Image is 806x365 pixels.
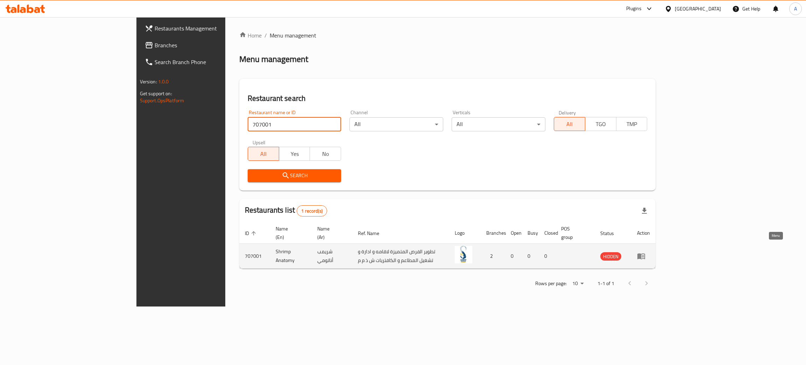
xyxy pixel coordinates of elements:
nav: breadcrumb [239,31,656,40]
input: Search for restaurant name or ID.. [248,117,341,131]
button: All [248,147,279,161]
td: تطوير الفرص المتميزة لاقامه و ادارة و تشغيل المطاعم و الكافتريات ش ذ م م [352,244,450,269]
button: Search [248,169,341,182]
div: Export file [636,202,653,219]
td: 0 [522,244,539,269]
div: Rows per page: [570,278,586,289]
div: All [452,117,545,131]
th: Closed [539,222,556,244]
button: Yes [279,147,310,161]
span: Get support on: [140,89,172,98]
span: ID [245,229,258,237]
th: Branches [481,222,505,244]
span: Search [253,171,336,180]
button: All [554,117,585,131]
div: Total records count [297,205,327,216]
div: Plugins [626,5,642,13]
button: TGO [585,117,616,131]
span: Name (En) [276,225,303,241]
a: Search Branch Phone [139,54,271,70]
span: HIDDEN [600,253,621,261]
button: No [310,147,341,161]
span: No [313,149,338,159]
button: TMP [616,117,648,131]
label: Upsell [253,140,266,145]
span: A [794,5,797,13]
div: All [349,117,443,131]
td: Shrimp Anatomy [270,244,312,269]
span: Status [600,229,623,237]
td: 0 [505,244,522,269]
span: Version: [140,77,157,86]
span: POS group [561,225,586,241]
span: Yes [282,149,307,159]
td: شريمب أناتومي [312,244,352,269]
p: 1-1 of 1 [598,279,614,288]
a: Branches [139,37,271,54]
span: TMP [619,119,645,129]
td: 0 [539,244,556,269]
span: Branches [155,41,266,49]
span: All [251,149,276,159]
h2: Restaurants list [245,205,327,216]
span: Menu management [270,31,316,40]
span: 1 record(s) [297,208,327,214]
a: Restaurants Management [139,20,271,37]
span: Name (Ar) [317,225,344,241]
label: Delivery [559,110,576,115]
span: 1.0.0 [158,77,169,86]
th: Action [631,222,656,244]
td: 2 [481,244,505,269]
p: Rows per page: [535,279,567,288]
th: Open [505,222,522,244]
div: [GEOGRAPHIC_DATA] [675,5,721,13]
span: Restaurants Management [155,24,266,33]
span: TGO [588,119,614,129]
h2: Menu management [239,54,308,65]
span: Ref. Name [358,229,388,237]
img: Shrimp Anatomy [455,246,472,263]
h2: Restaurant search [248,93,648,104]
th: Busy [522,222,539,244]
table: enhanced table [239,222,656,269]
a: Support.OpsPlatform [140,96,184,105]
th: Logo [449,222,481,244]
span: Search Branch Phone [155,58,266,66]
span: All [557,119,582,129]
